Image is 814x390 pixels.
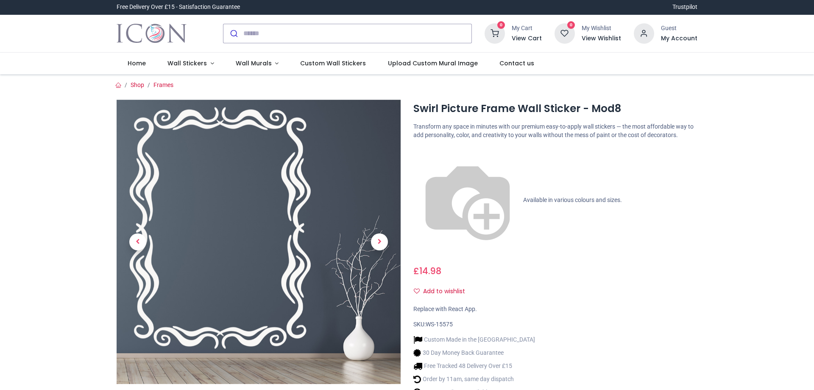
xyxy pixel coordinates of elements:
[672,3,697,11] a: Trustpilot
[117,22,187,45] a: Logo of Icon Wall Stickers
[499,59,534,67] span: Contact us
[413,375,535,384] li: Order by 11am, same day dispatch
[117,22,187,45] img: Icon Wall Stickers
[117,100,401,384] img: Swirl Picture Frame Wall Sticker - Mod8
[153,81,173,88] a: Frames
[358,142,401,341] a: Next
[413,265,441,277] span: £
[300,59,366,67] span: Custom Wall Stickers
[512,34,542,43] a: View Cart
[582,34,621,43] a: View Wishlist
[413,335,535,344] li: Custom Made in the [GEOGRAPHIC_DATA]
[485,29,505,36] a: 0
[419,265,441,277] span: 14.98
[413,320,697,329] div: SKU:
[413,146,522,255] img: color-wheel.png
[523,196,622,203] span: Available in various colours and sizes.
[129,233,146,250] span: Previous
[117,142,159,341] a: Previous
[567,21,575,29] sup: 0
[512,24,542,33] div: My Cart
[661,24,697,33] div: Guest
[236,59,272,67] span: Wall Murals
[413,362,535,370] li: Free Tracked 48 Delivery Over £15
[388,59,478,67] span: Upload Custom Mural Image
[661,34,697,43] a: My Account
[223,24,243,43] button: Submit
[413,101,697,116] h1: Swirl Picture Frame Wall Sticker - Mod8
[128,59,146,67] span: Home
[371,233,388,250] span: Next
[167,59,207,67] span: Wall Stickers
[426,321,453,328] span: WS-15575
[414,288,420,294] i: Add to wishlist
[156,53,225,75] a: Wall Stickers
[582,24,621,33] div: My Wishlist
[225,53,290,75] a: Wall Murals
[413,348,535,357] li: 30 Day Money Back Guarantee
[131,81,144,88] a: Shop
[555,29,575,36] a: 0
[413,305,697,314] div: Replace with React App.
[497,21,505,29] sup: 0
[117,3,240,11] div: Free Delivery Over £15 - Satisfaction Guarantee
[413,284,472,299] button: Add to wishlistAdd to wishlist
[413,123,697,139] p: Transform any space in minutes with our premium easy-to-apply wall stickers — the most affordable...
